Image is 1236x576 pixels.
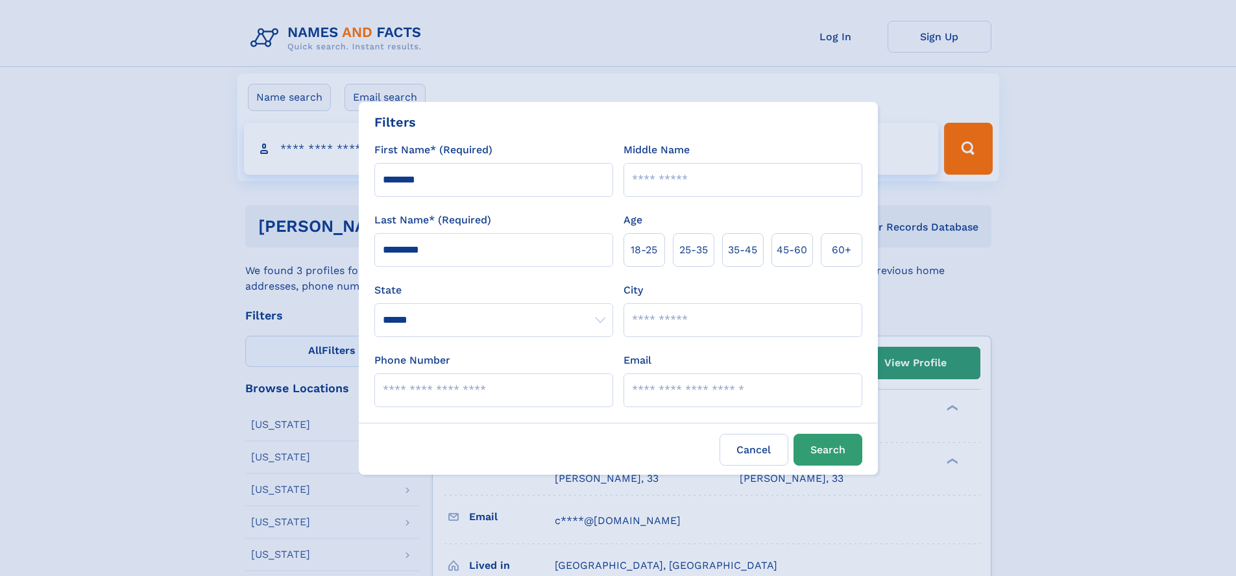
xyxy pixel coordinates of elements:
[631,242,657,258] span: 18‑25
[374,112,416,132] div: Filters
[679,242,708,258] span: 25‑35
[374,282,613,298] label: State
[624,142,690,158] label: Middle Name
[374,142,492,158] label: First Name* (Required)
[777,242,807,258] span: 45‑60
[374,212,491,228] label: Last Name* (Required)
[794,434,862,466] button: Search
[720,434,788,466] label: Cancel
[374,353,450,368] label: Phone Number
[832,242,851,258] span: 60+
[624,353,651,368] label: Email
[624,282,643,298] label: City
[728,242,757,258] span: 35‑45
[624,212,642,228] label: Age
